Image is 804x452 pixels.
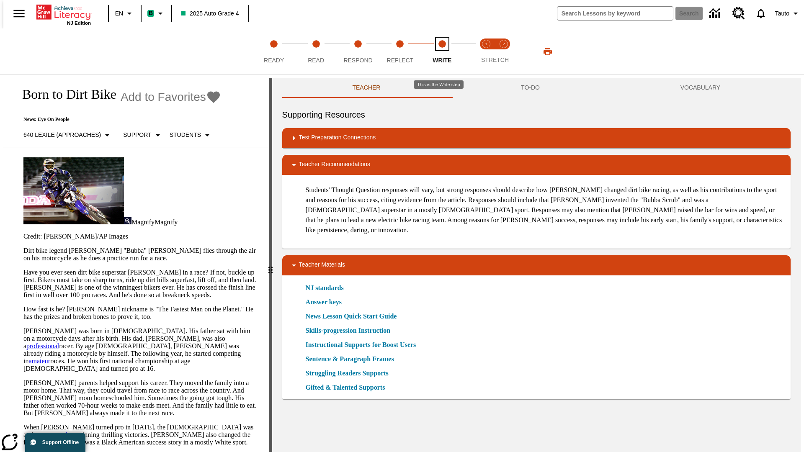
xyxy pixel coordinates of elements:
p: Dirt bike legend [PERSON_NAME] "Bubba" [PERSON_NAME] flies through the air on his motorcycle as h... [23,247,259,262]
button: Profile/Settings [772,6,804,21]
div: reading [3,78,269,448]
button: Select Student [166,128,216,143]
span: Support Offline [42,439,79,445]
button: Support Offline [25,433,85,452]
span: Magnify [155,218,178,226]
div: Teacher Materials [282,255,791,275]
a: Sentence & Paragraph Frames, Will open in new browser window or tab [306,354,394,364]
h6: Supporting Resources [282,108,791,121]
span: STRETCH [481,56,509,63]
p: How fast is he? [PERSON_NAME] nickname is "The Fastest Man on the Planet." He has the prizes and ... [23,306,259,321]
p: News: Eye On People [13,116,221,123]
div: Press Enter or Spacebar and then press right and left arrow keys to move the slider [269,78,272,452]
span: Respond [343,57,372,64]
a: News Lesson Quick Start Guide, Will open in new browser window or tab [306,311,397,321]
span: Write [433,57,451,64]
a: Notifications [750,3,772,24]
img: Magnify [124,217,131,224]
button: Ready step 1 of 5 [250,28,298,74]
button: Stretch Read step 1 of 2 [474,28,498,74]
button: Language: EN, Select a language [111,6,138,21]
p: Test Preparation Connections [299,133,376,143]
a: sensation [49,431,75,438]
span: EN [115,9,123,18]
p: Credit: [PERSON_NAME]/AP Images [23,233,259,240]
button: Scaffolds, Support [120,128,166,143]
button: Teacher [282,78,451,98]
div: activity [272,78,801,452]
button: Select Lexile, 640 Lexile (Approaches) [20,128,116,143]
span: Magnify [131,218,155,226]
p: Have you ever seen dirt bike superstar [PERSON_NAME] in a race? If not, buckle up first. Bikers m... [23,269,259,299]
a: professional [26,342,59,349]
text: 2 [502,42,505,46]
div: Teacher Recommendations [282,155,791,175]
span: Tauto [775,9,789,18]
p: Students' Thought Question responses will vary, but strong responses should describe how [PERSON_... [306,185,784,235]
a: Resource Center, Will open in new tab [727,2,750,25]
div: This is the Write step [414,80,464,89]
button: Reflect step 4 of 5 [376,28,424,74]
button: Boost Class color is mint green. Change class color [144,6,169,21]
a: NJ standards [306,283,349,293]
button: Write step 5 of 5 [418,28,466,74]
p: Teacher Materials [299,260,345,270]
a: Skills-progression Instruction, Will open in new browser window or tab [306,326,391,336]
a: Data Center [704,2,727,25]
span: Read [308,57,324,64]
button: Print [534,44,561,59]
a: Answer keys, Will open in new browser window or tab [306,297,342,307]
p: Students [170,131,201,139]
p: [PERSON_NAME] was born in [DEMOGRAPHIC_DATA]. His father sat with him on a motorcycle days after ... [23,327,259,372]
p: [PERSON_NAME] parents helped support his career. They moved the family into a motor home. That wa... [23,379,259,417]
p: Teacher Recommendations [299,160,370,170]
h1: Born to Dirt Bike [13,87,116,102]
div: Test Preparation Connections [282,128,791,148]
span: Ready [264,57,284,64]
button: Open side menu [7,1,31,26]
button: Respond step 3 of 5 [334,28,382,74]
button: TO-DO [451,78,610,98]
p: Support [123,131,151,139]
p: When [PERSON_NAME] turned pro in [DATE], the [DEMOGRAPHIC_DATA] was an instant , winning thrillin... [23,424,259,446]
button: Stretch Respond step 2 of 2 [492,28,516,74]
span: B [149,8,153,18]
a: Struggling Readers Supports [306,368,394,378]
text: 1 [485,42,487,46]
button: VOCABULARY [610,78,791,98]
div: Instructional Panel Tabs [282,78,791,98]
div: Home [36,3,91,26]
a: Gifted & Talented Supports [306,383,390,393]
span: NJ Edition [67,21,91,26]
span: Add to Favorites [121,90,206,104]
img: Motocross racer James Stewart flies through the air on his dirt bike. [23,157,124,224]
a: Instructional Supports for Boost Users, Will open in new browser window or tab [306,340,416,350]
span: Reflect [387,57,414,64]
a: amateur [28,357,50,365]
button: Read step 2 of 5 [291,28,340,74]
button: Add to Favorites - Born to Dirt Bike [121,90,221,104]
input: search field [557,7,673,20]
p: 640 Lexile (Approaches) [23,131,101,139]
span: 2025 Auto Grade 4 [181,9,239,18]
